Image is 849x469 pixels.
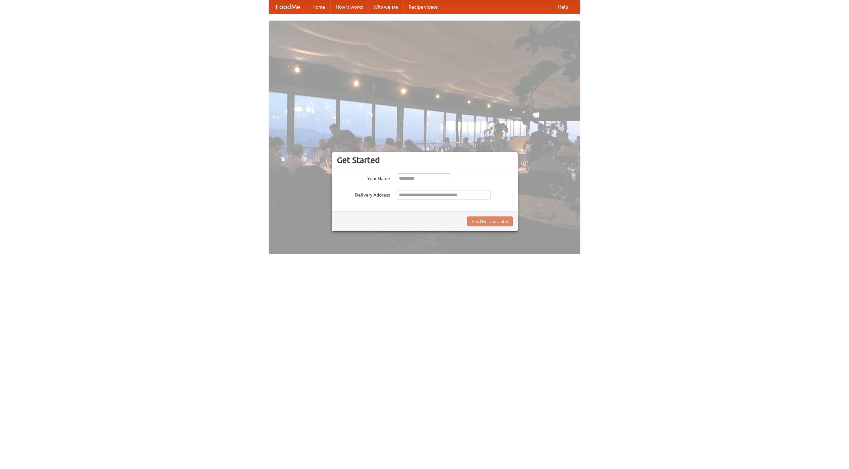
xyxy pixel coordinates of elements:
h3: Get Started [337,155,513,165]
a: Help [553,0,573,14]
label: Delivery Address [337,190,390,198]
a: Recipe videos [403,0,443,14]
a: Who we are [368,0,403,14]
a: How it works [330,0,368,14]
label: Your Name [337,173,390,182]
a: Home [307,0,330,14]
a: FoodMe [269,0,307,14]
button: Find Restaurants! [467,216,513,226]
